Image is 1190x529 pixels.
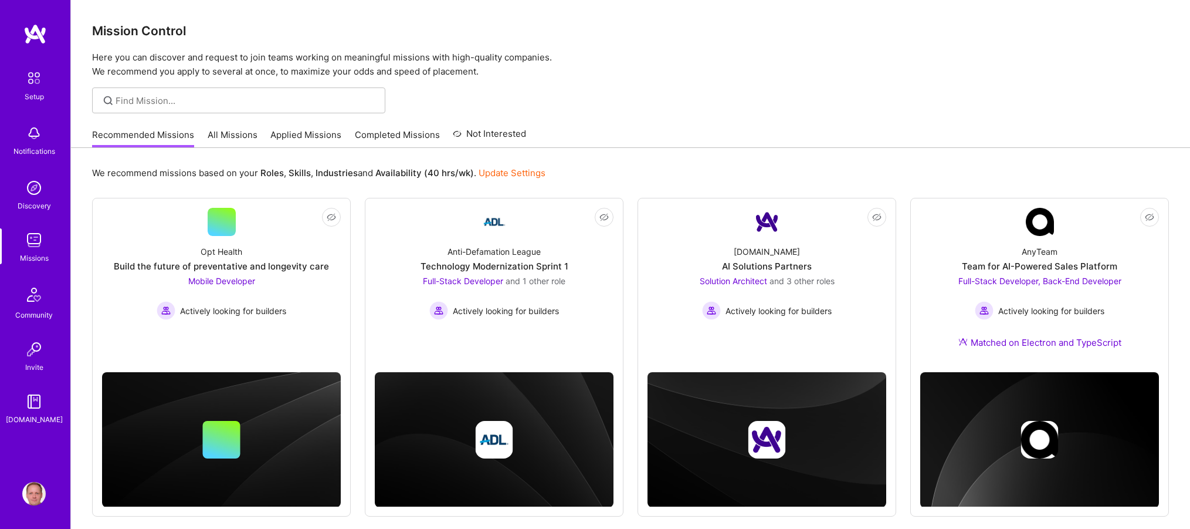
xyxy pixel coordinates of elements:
[92,50,1169,79] p: Here you can discover and request to join teams working on meaningful missions with high-quality ...
[208,129,257,148] a: All Missions
[429,301,448,320] img: Actively looking for builders
[20,252,49,264] div: Missions
[958,276,1121,286] span: Full-Stack Developer, Back-End Developer
[355,129,440,148] a: Completed Missions
[962,260,1117,272] div: Team for AI-Powered Sales Platform
[316,167,358,178] b: Industries
[453,127,526,148] a: Not Interested
[19,482,49,506] a: User Avatar
[20,281,48,309] img: Community
[22,228,46,252] img: teamwork
[92,167,545,179] p: We recommend missions based on your , , and .
[23,23,47,45] img: logo
[6,413,63,426] div: [DOMAIN_NAME]
[1021,421,1059,459] img: Company logo
[188,276,255,286] span: Mobile Developer
[101,94,115,107] i: icon SearchGrey
[1026,208,1054,236] img: Company Logo
[476,421,513,459] img: Company logo
[92,129,194,148] a: Recommended Missions
[102,208,341,352] a: Opt HealthBuild the future of preventative and longevity careMobile Developer Actively looking fo...
[506,276,565,286] span: and 1 other role
[958,337,968,346] img: Ateam Purple Icon
[22,66,46,90] img: setup
[22,122,46,145] img: bell
[13,145,55,157] div: Notifications
[22,482,46,506] img: User Avatar
[998,305,1104,317] span: Actively looking for builders
[647,372,886,507] img: cover
[722,260,812,272] div: AI Solutions Partners
[599,213,609,222] i: icon EyeClosed
[769,276,835,286] span: and 3 other roles
[375,208,613,352] a: Company LogoAnti-Defamation LeagueTechnology Modernization Sprint 1Full-Stack Developer and 1 oth...
[289,167,311,178] b: Skills
[734,245,800,258] div: [DOMAIN_NAME]
[157,301,175,320] img: Actively looking for builders
[22,338,46,361] img: Invite
[1022,245,1057,258] div: AnyTeam
[725,305,832,317] span: Actively looking for builders
[260,167,284,178] b: Roles
[22,176,46,200] img: discovery
[1145,213,1154,222] i: icon EyeClosed
[700,276,767,286] span: Solution Architect
[180,305,286,317] span: Actively looking for builders
[447,245,541,258] div: Anti-Defamation League
[453,305,559,317] span: Actively looking for builders
[753,208,781,236] img: Company Logo
[116,95,377,107] input: Find Mission...
[375,167,474,178] b: Availability (40 hrs/wk)
[25,90,44,103] div: Setup
[270,129,341,148] a: Applied Missions
[423,276,503,286] span: Full-Stack Developer
[958,336,1121,349] div: Matched on Electron and TypeScript
[327,213,336,222] i: icon EyeClosed
[920,372,1159,508] img: cover
[479,167,545,178] a: Update Settings
[375,372,613,507] img: cover
[702,301,721,320] img: Actively looking for builders
[22,390,46,413] img: guide book
[15,309,53,321] div: Community
[92,23,1169,38] h3: Mission Control
[748,421,786,459] img: Company logo
[480,208,508,236] img: Company Logo
[25,361,43,373] div: Invite
[114,260,329,272] div: Build the future of preventative and longevity care
[102,372,341,507] img: cover
[920,208,1159,363] a: Company LogoAnyTeamTeam for AI-Powered Sales PlatformFull-Stack Developer, Back-End Developer Act...
[647,208,886,352] a: Company Logo[DOMAIN_NAME]AI Solutions PartnersSolution Architect and 3 other rolesActively lookin...
[872,213,882,222] i: icon EyeClosed
[421,260,568,272] div: Technology Modernization Sprint 1
[975,301,994,320] img: Actively looking for builders
[201,245,242,258] div: Opt Health
[18,200,51,212] div: Discovery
